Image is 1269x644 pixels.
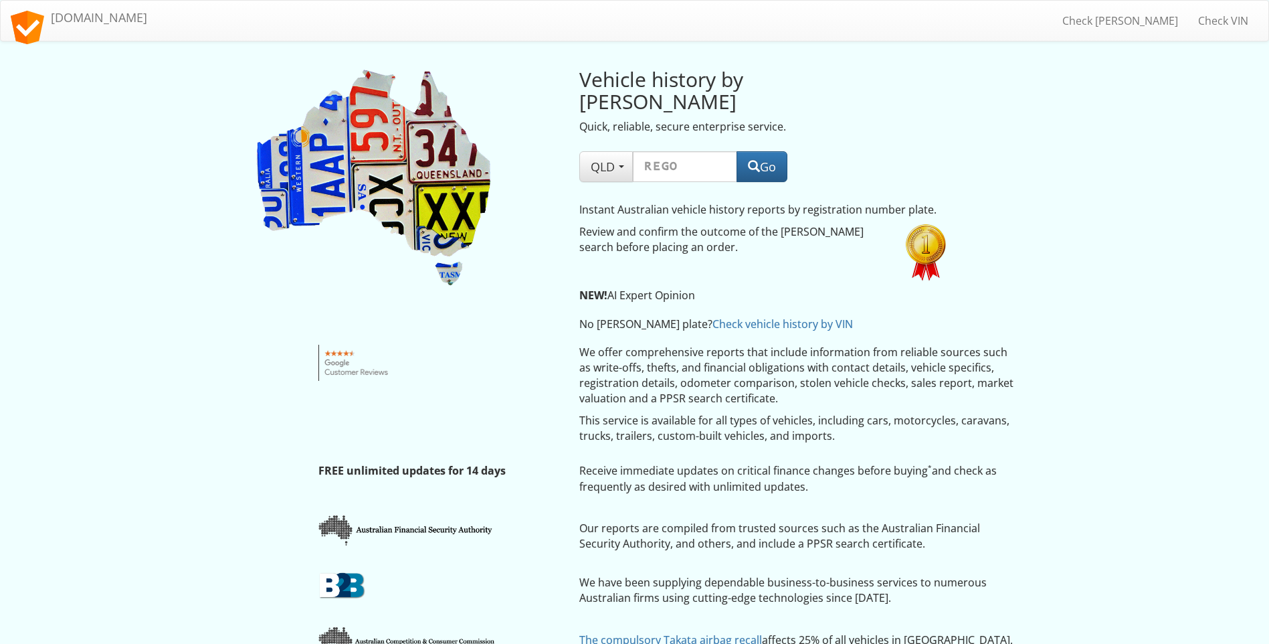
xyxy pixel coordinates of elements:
[579,288,951,303] p: AI Expert Opinion
[579,202,951,218] p: Instant Australian vehicle history reports by registration number plate.
[254,68,494,289] img: Rego Check
[11,11,44,44] img: logo.svg
[579,317,951,332] p: No [PERSON_NAME] plate?
[712,317,853,331] a: Check vehicle history by VIN
[579,463,1016,494] p: Receive immediate updates on critical finance changes before buying and check as frequently as de...
[579,288,607,303] strong: NEW!
[579,413,1016,444] p: This service is available for all types of vehicles, including cars, motorcycles, caravans, truck...
[633,151,737,182] input: Rego
[737,151,787,182] button: Go
[1,1,157,34] a: [DOMAIN_NAME]
[318,572,365,598] img: b2b.png
[579,119,886,135] p: Quick, reliable, secure enterprise service.
[318,463,506,478] strong: FREE unlimited updates for 14 days
[579,68,886,112] h2: Vehicle history by [PERSON_NAME]
[579,345,1016,406] p: We offer comprehensive reports that include information from reliable sources such as write-offs,...
[579,521,1016,552] p: Our reports are compiled from trusted sources such as the Australian Financial Security Authority...
[1052,4,1188,37] a: Check [PERSON_NAME]
[318,514,494,546] img: afsa.png
[318,345,395,381] img: Google customer reviews
[579,224,886,255] p: Review and confirm the outcome of the [PERSON_NAME] search before placing an order.
[1188,4,1258,37] a: Check VIN
[591,159,621,175] span: QLD
[579,151,633,182] button: QLD
[579,575,1016,606] p: We have been supplying dependable business-to-business services to numerous Australian firms usin...
[906,224,946,281] img: 60xNx1st.png.pagespeed.ic.W35WbnTSpj.webp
